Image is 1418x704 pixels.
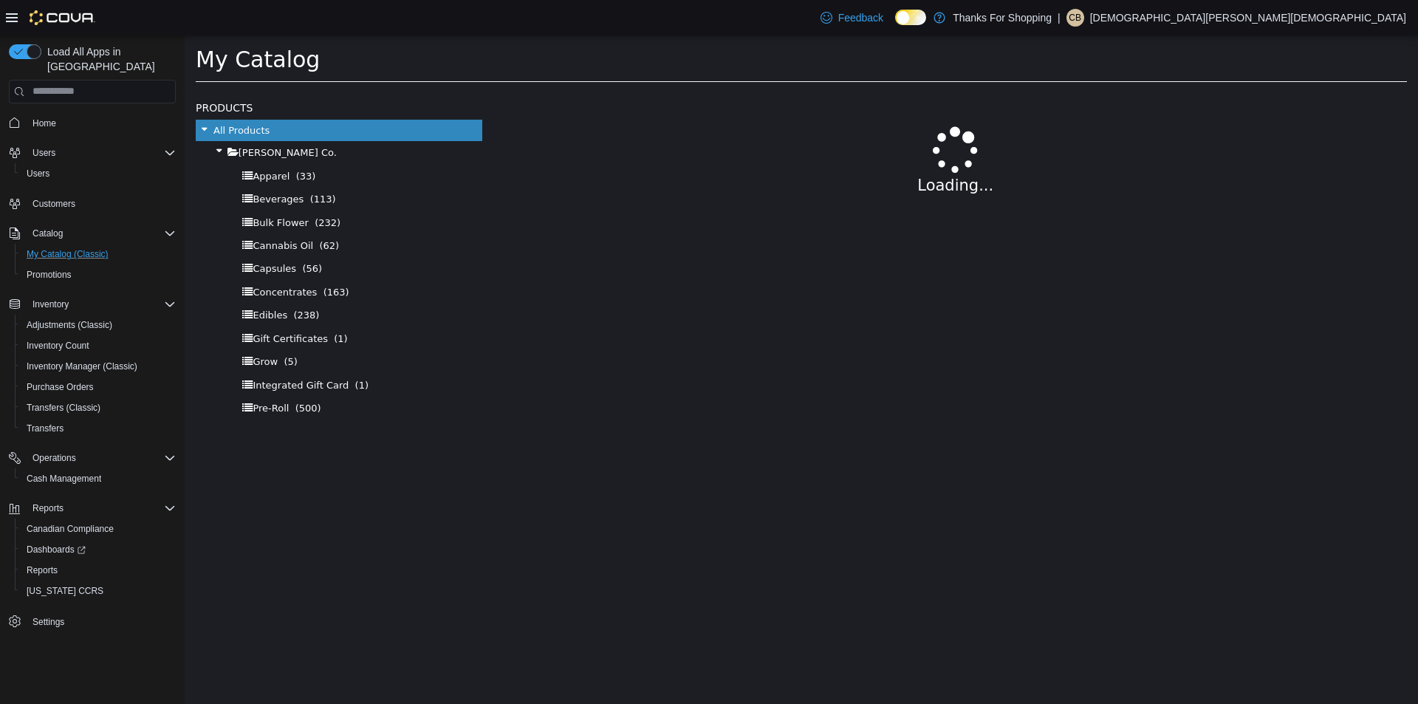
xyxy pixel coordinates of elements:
p: Thanks For Shopping [953,9,1052,27]
button: Inventory [3,294,182,315]
button: Operations [3,448,182,468]
a: Dashboards [15,539,182,560]
a: Dashboards [21,541,92,558]
span: Dashboards [21,541,176,558]
button: Transfers (Classic) [15,397,182,418]
a: Users [21,165,55,182]
span: Inventory [27,295,176,313]
nav: Complex example [9,106,176,671]
a: Cash Management [21,470,107,488]
span: (238) [109,274,134,285]
span: Settings [27,612,176,630]
span: Washington CCRS [21,582,176,600]
button: Purchase Orders [15,377,182,397]
span: Transfers [21,420,176,437]
span: Users [21,165,176,182]
span: Capsules [68,228,112,239]
span: My Catalog [11,11,135,37]
span: Users [27,144,176,162]
span: (5) [99,321,112,332]
button: Catalog [27,225,69,242]
button: Users [27,144,61,162]
button: Reports [27,499,69,517]
span: Cannabis Oil [68,205,129,216]
input: Dark Mode [895,10,926,25]
span: Catalog [32,228,63,239]
span: Settings [32,616,64,628]
span: [US_STATE] CCRS [27,585,103,597]
a: Reports [21,561,64,579]
span: Cash Management [27,473,101,485]
a: Customers [27,195,81,213]
a: Feedback [815,3,889,33]
button: Promotions [15,264,182,285]
span: (56) [117,228,137,239]
button: Users [3,143,182,163]
span: Catalog [27,225,176,242]
span: Edibles [68,274,103,285]
span: Concentrates [68,251,132,262]
span: Reports [21,561,176,579]
span: Transfers (Classic) [21,399,176,417]
span: (163) [139,251,165,262]
span: Home [27,114,176,132]
a: Promotions [21,266,78,284]
span: Beverages [68,158,119,169]
button: Settings [3,610,182,632]
span: Operations [27,449,176,467]
span: Adjustments (Classic) [21,316,176,334]
span: Reports [32,502,64,514]
a: Inventory Manager (Classic) [21,358,143,375]
button: Catalog [3,223,182,244]
span: Dark Mode [895,25,896,26]
button: My Catalog (Classic) [15,244,182,264]
p: [DEMOGRAPHIC_DATA][PERSON_NAME][DEMOGRAPHIC_DATA] [1090,9,1406,27]
span: Inventory Count [21,337,176,355]
span: Reports [27,564,58,576]
button: Users [15,163,182,184]
button: Reports [3,498,182,519]
span: Load All Apps in [GEOGRAPHIC_DATA] [41,44,176,74]
span: My Catalog (Classic) [21,245,176,263]
span: Adjustments (Classic) [27,319,112,331]
span: Inventory Manager (Classic) [27,360,137,372]
span: (62) [134,205,154,216]
span: (232) [130,182,156,193]
span: Customers [27,194,176,213]
a: Adjustments (Classic) [21,316,118,334]
a: [US_STATE] CCRS [21,582,109,600]
span: Feedback [838,10,883,25]
span: Purchase Orders [27,381,94,393]
p: Loading... [364,139,1179,163]
button: Customers [3,193,182,214]
p: | [1058,9,1061,27]
button: [US_STATE] CCRS [15,581,182,601]
span: Canadian Compliance [21,520,176,538]
span: Customers [32,198,75,210]
button: Inventory Manager (Classic) [15,356,182,377]
a: Transfers (Classic) [21,399,106,417]
span: Bulk Flower [68,182,123,193]
span: Promotions [27,269,72,281]
span: Canadian Compliance [27,523,114,535]
span: Operations [32,452,76,464]
button: Transfers [15,418,182,439]
div: Christian Bishop [1066,9,1084,27]
span: Inventory [32,298,69,310]
span: Reports [27,499,176,517]
span: All Products [29,89,85,100]
button: Adjustments (Classic) [15,315,182,335]
a: My Catalog (Classic) [21,245,114,263]
span: Inventory Manager (Classic) [21,358,176,375]
span: (500) [111,367,137,378]
span: (1) [171,344,184,355]
span: Users [27,168,49,180]
a: Inventory Count [21,337,95,355]
a: Canadian Compliance [21,520,120,538]
span: Inventory Count [27,340,89,352]
button: Operations [27,449,82,467]
span: Home [32,117,56,129]
span: Gift Certificates [68,298,143,309]
span: Transfers [27,423,64,434]
button: Reports [15,560,182,581]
